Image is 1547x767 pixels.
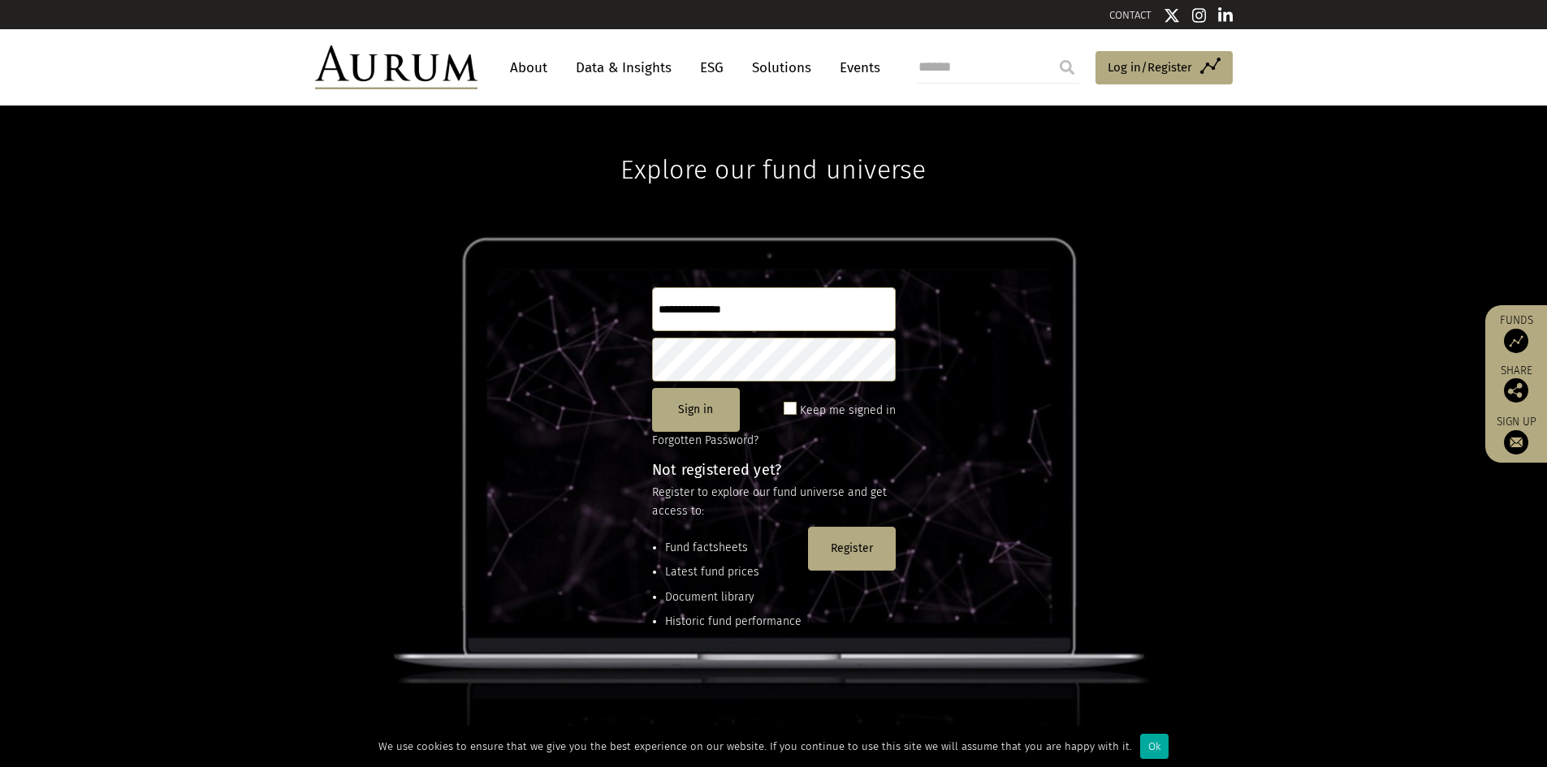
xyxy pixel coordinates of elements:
li: Latest fund prices [665,563,802,581]
input: Submit [1051,51,1083,84]
label: Keep me signed in [800,401,896,420]
img: Sign up to our newsletter [1504,430,1528,455]
img: Share this post [1504,378,1528,403]
img: Twitter icon [1164,7,1180,24]
div: Share [1493,365,1539,403]
li: Document library [665,588,802,606]
h1: Explore our fund universe [620,106,926,185]
a: Funds [1493,313,1539,353]
a: Data & Insights [568,53,680,83]
h4: Not registered yet? [652,463,896,477]
a: Log in/Register [1095,51,1233,85]
button: Register [808,527,896,571]
img: Instagram icon [1192,7,1207,24]
a: Sign up [1493,415,1539,455]
p: Register to explore our fund universe and get access to: [652,484,896,520]
a: Solutions [744,53,819,83]
button: Sign in [652,388,740,432]
a: ESG [692,53,732,83]
a: Events [832,53,880,83]
a: About [502,53,555,83]
a: CONTACT [1109,9,1152,21]
img: Access Funds [1504,329,1528,353]
span: Log in/Register [1108,58,1192,77]
div: Ok [1140,734,1169,759]
img: Aurum [315,45,477,89]
li: Fund factsheets [665,539,802,557]
a: Forgotten Password? [652,433,758,447]
img: Linkedin icon [1218,7,1233,24]
li: Historic fund performance [665,613,802,631]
